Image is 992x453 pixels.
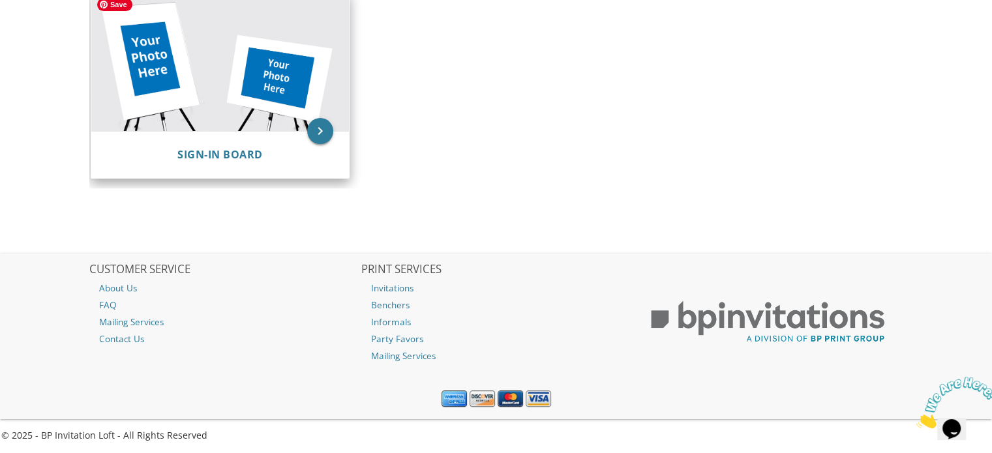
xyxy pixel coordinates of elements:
[911,372,992,433] iframe: chat widget
[177,147,263,162] span: Sign-In Board
[470,390,495,407] img: Discover
[361,297,631,314] a: Benchers
[361,314,631,330] a: Informals
[361,330,631,347] a: Party Favors
[177,149,263,161] a: Sign-In Board
[526,390,551,407] img: Visa
[89,280,359,297] a: About Us
[307,118,333,144] a: keyboard_arrow_right
[498,390,523,407] img: MasterCard
[89,263,359,276] h2: CUSTOMER SERVICE
[633,289,903,355] img: BP Print Group
[442,390,467,407] img: American Express
[361,347,631,364] a: Mailing Services
[5,5,86,57] img: Chat attention grabber
[89,330,359,347] a: Contact Us
[361,263,631,276] h2: PRINT SERVICES
[89,314,359,330] a: Mailing Services
[89,297,359,314] a: FAQ
[361,280,631,297] a: Invitations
